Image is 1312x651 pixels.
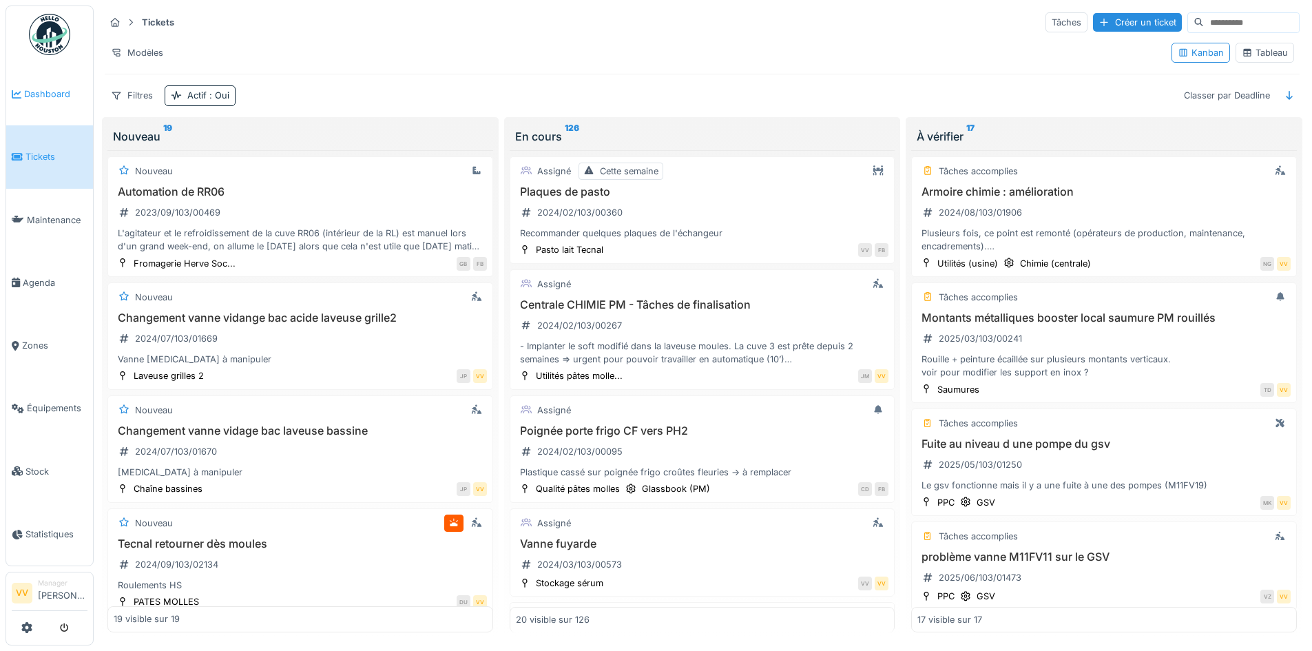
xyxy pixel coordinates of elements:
sup: 19 [163,128,172,145]
div: VZ [1260,590,1274,603]
div: 2024/02/103/00095 [537,445,623,458]
div: VV [1277,383,1291,397]
div: 2024/09/103/02134 [135,558,218,571]
a: VV Manager[PERSON_NAME] [12,578,87,611]
div: Nouveau [135,404,173,417]
span: Zones [22,339,87,352]
div: 2023/09/103/00469 [135,206,220,219]
div: Roulements HS [114,579,487,592]
span: Stock [25,465,87,478]
div: PPC [937,590,955,603]
div: Vanne [MEDICAL_DATA] à manipuler [114,353,487,366]
div: Rouille + peinture écaillée sur plusieurs montants verticaux. voir pour modifier les support en i... [917,353,1291,379]
h3: Tecnal retourner dès moules [114,537,487,550]
div: Recommander quelques plaques de l'échangeur [516,227,889,240]
div: 2024/08/103/01906 [939,206,1022,219]
a: Maintenance [6,189,93,251]
h3: Armoire chimie : amélioration [917,185,1291,198]
a: Équipements [6,377,93,440]
div: VV [473,369,487,383]
div: Chimie (centrale) [1020,257,1091,270]
div: JP [457,482,470,496]
div: 2025/05/103/01250 [939,458,1022,471]
div: Cette semaine [600,165,658,178]
div: GSV [977,496,995,509]
div: VV [875,369,888,383]
div: VV [1277,257,1291,271]
div: Saumures [937,383,979,396]
div: Utilités pâtes molle... [536,369,623,382]
div: DU [457,595,470,609]
a: Zones [6,314,93,377]
div: 2025/03/103/00241 [939,332,1022,345]
div: [MEDICAL_DATA] à manipuler [114,466,487,479]
div: VV [473,482,487,496]
div: Stockage sérum [536,577,603,590]
sup: 17 [966,128,975,145]
div: 19 visible sur 19 [114,613,180,626]
span: Équipements [27,402,87,415]
div: - Implanter le soft modifié dans la laveuse moules. La cuve 3 est prête depuis 2 semaines => urge... [516,340,889,366]
div: 2024/07/103/01669 [135,332,218,345]
div: 20 visible sur 126 [516,613,590,626]
div: Kanban [1178,46,1224,59]
div: FB [473,257,487,271]
sup: 126 [565,128,579,145]
div: Tâches [1045,12,1087,32]
div: VV [1277,496,1291,510]
div: TD [1260,383,1274,397]
span: Tickets [25,150,87,163]
div: Nouveau [113,128,488,145]
div: FB [875,243,888,257]
div: MK [1260,496,1274,510]
h3: Poignée porte frigo CF vers PH2 [516,424,889,437]
div: FB [875,482,888,496]
div: Manager [38,578,87,588]
h3: Automation de RR06 [114,185,487,198]
div: CD [858,482,872,496]
div: Tableau [1242,46,1288,59]
div: En cours [515,128,890,145]
a: Agenda [6,251,93,314]
div: Assigné [537,278,571,291]
a: Stock [6,440,93,503]
img: Badge_color-CXgf-gQk.svg [29,14,70,55]
div: Filtres [105,85,159,105]
div: VV [473,595,487,609]
h3: Vanne fuyarde [516,537,889,550]
div: GSV [977,590,995,603]
div: Assigné [537,517,571,530]
div: PATES MOLLES [134,595,199,608]
span: Dashboard [24,87,87,101]
div: PPC [937,496,955,509]
div: Tâches accomplies [939,291,1018,304]
div: Nouveau [135,517,173,530]
div: 2024/02/103/00360 [537,206,623,219]
h3: problème vanne M11FV11 sur le GSV [917,550,1291,564]
div: VV [858,243,872,257]
div: Chaîne bassines [134,482,202,495]
div: GB [457,257,470,271]
div: Actif [187,89,229,102]
div: JM [858,369,872,383]
div: Laveuse grilles 2 [134,369,204,382]
li: VV [12,583,32,603]
div: Pasto lait Tecnal [536,243,603,256]
div: Fromagerie Herve Soc... [134,257,236,270]
div: Glassbook (PM) [642,482,710,495]
h3: Changement vanne vidage bac laveuse bassine [114,424,487,437]
h3: Centrale CHIMIE PM - Tâches de finalisation [516,298,889,311]
div: L'agitateur et le refroidissement de la cuve RR06 (intérieur de la RL) est manuel lors d'un grand... [114,227,487,253]
div: 2024/03/103/00573 [537,558,622,571]
div: 2024/07/103/01670 [135,445,217,458]
div: 2025/06/103/01473 [939,571,1021,584]
span: Statistiques [25,528,87,541]
a: Statistiques [6,503,93,566]
div: Classer par Deadline [1178,85,1276,105]
div: À vérifier [917,128,1291,145]
div: VV [858,577,872,590]
h3: Montants métalliques booster local saumure PM rouillés [917,311,1291,324]
span: Agenda [23,276,87,289]
span: : Oui [207,90,229,101]
a: Dashboard [6,63,93,125]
